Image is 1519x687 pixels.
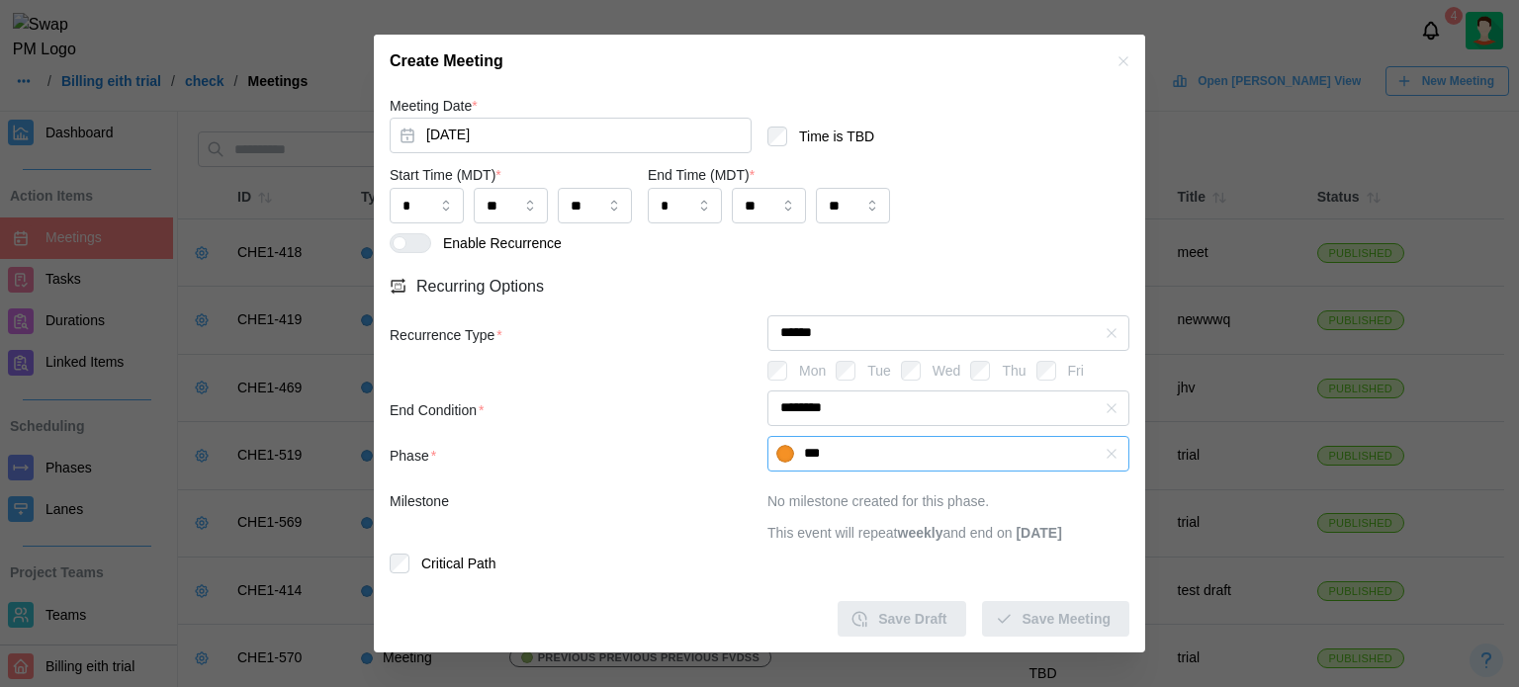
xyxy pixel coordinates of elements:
label: Thu [990,361,1026,381]
span: Enable Recurrence [431,233,562,253]
label: Time is TBD [787,127,874,146]
label: End Time (MDT) [648,165,755,187]
div: Recurrence Type [390,325,752,347]
label: Meeting Date [390,96,478,118]
div: No milestone created for this phase. [767,491,1129,513]
label: Critical Path [409,554,495,573]
label: Fri [1056,361,1084,381]
img: Logo [390,278,406,295]
div: Milestone [390,491,752,513]
button: Sep 4, 2025 [390,118,752,153]
label: Mon [787,361,826,381]
div: This event will repeat and end on [767,523,1129,545]
div: Phase [390,446,752,468]
strong: weekly [898,525,943,541]
strong: [DATE] [1016,525,1061,541]
div: Recurring Options [416,275,544,300]
label: Wed [921,361,961,381]
label: Tue [855,361,891,381]
div: End Condition [390,400,752,422]
label: Start Time (MDT) [390,165,501,187]
h2: Create Meeting [390,53,503,69]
